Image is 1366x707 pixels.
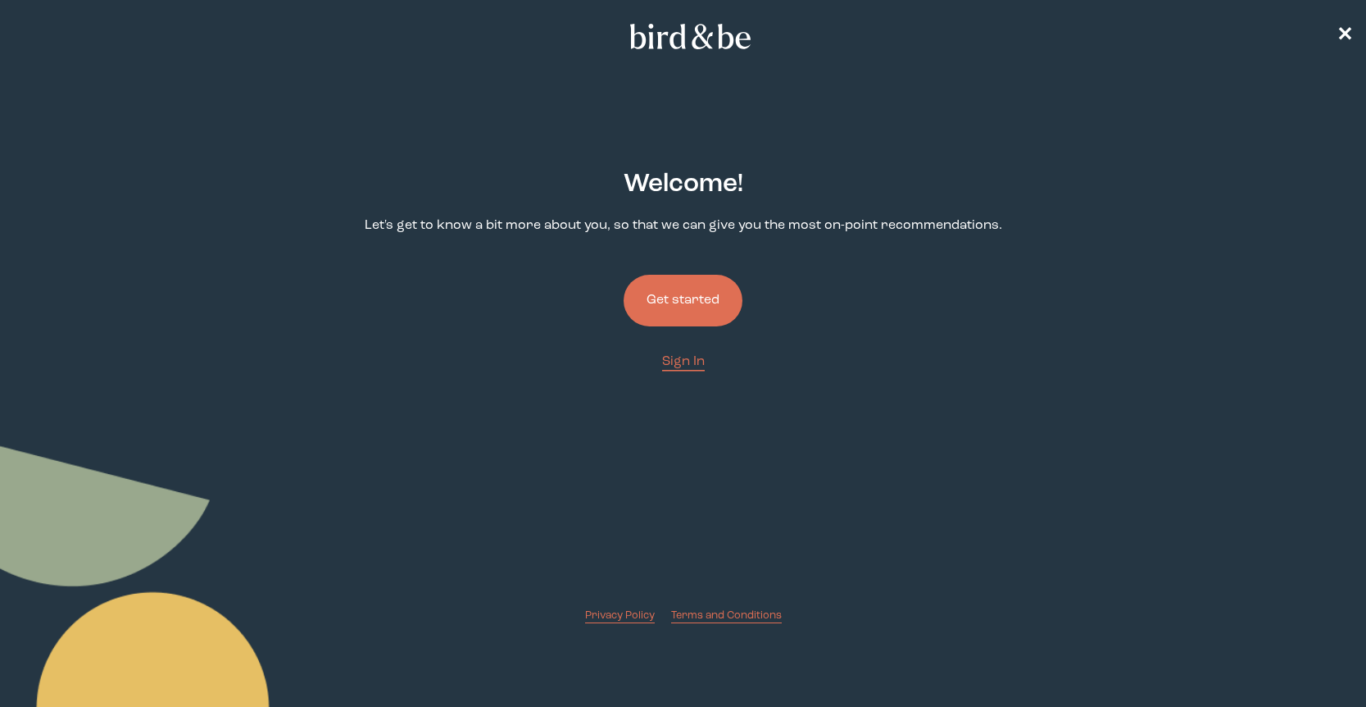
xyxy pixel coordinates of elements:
button: Get started [624,275,742,326]
a: Sign In [662,353,705,372]
p: Let's get to know a bit more about you, so that we can give you the most on-point recommendations. [365,217,1002,235]
a: ✕ [1337,22,1353,51]
h2: Welcome ! [624,166,743,203]
span: Sign In [662,355,705,368]
span: ✕ [1337,26,1353,46]
span: Privacy Policy [585,610,655,621]
iframe: Gorgias live chat messenger [1284,630,1350,691]
a: Get started [624,249,742,353]
span: Terms and Conditions [671,610,782,621]
a: Privacy Policy [585,608,655,623]
a: Terms and Conditions [671,608,782,623]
